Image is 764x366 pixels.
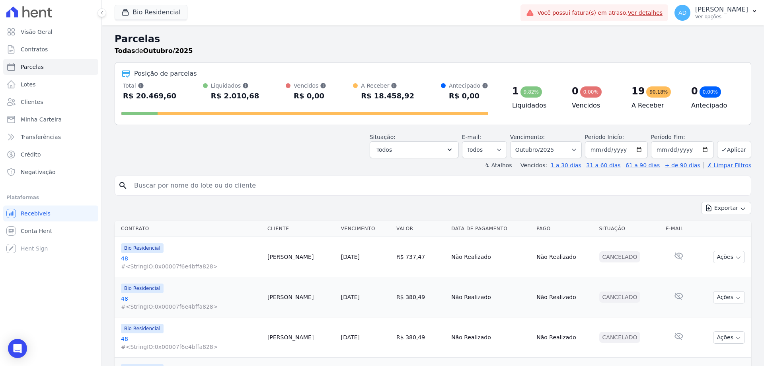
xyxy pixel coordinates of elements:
h2: Parcelas [115,32,751,46]
th: Data de Pagamento [448,221,533,237]
a: Conta Hent [3,223,98,239]
h4: Liquidados [512,101,559,110]
a: Parcelas [3,59,98,75]
div: 9,82% [520,86,542,98]
div: 0,00% [700,86,721,98]
td: [PERSON_NAME] [264,237,338,277]
div: R$ 0,00 [294,90,326,102]
strong: Outubro/2025 [143,47,193,55]
a: Lotes [3,76,98,92]
span: Contratos [21,45,48,53]
button: Ações [713,331,745,344]
th: Contrato [115,221,264,237]
div: Cancelado [599,292,641,303]
div: Cancelado [599,251,641,262]
a: ✗ Limpar Filtros [704,162,751,168]
button: Bio Residencial [115,5,187,20]
th: Pago [533,221,596,237]
div: 0,00% [580,86,602,98]
button: Todos [370,141,459,158]
span: Clientes [21,98,43,106]
div: 0 [691,85,698,98]
th: Valor [393,221,448,237]
button: Exportar [701,202,751,214]
span: Bio Residencial [121,243,164,253]
td: [PERSON_NAME] [264,277,338,317]
div: R$ 2.010,68 [211,90,259,102]
span: #<StringIO:0x00007f6e4bffa828> [121,343,261,351]
input: Buscar por nome do lote ou do cliente [129,178,748,194]
a: Clientes [3,94,98,110]
label: Situação: [370,134,396,140]
td: Não Realizado [533,237,596,277]
span: Recebíveis [21,209,51,217]
span: AD [678,10,686,16]
div: Plataformas [6,193,95,202]
p: Ver opções [695,14,748,20]
label: ↯ Atalhos [485,162,512,168]
span: Negativação [21,168,56,176]
a: [DATE] [341,254,360,260]
i: search [118,181,128,190]
span: #<StringIO:0x00007f6e4bffa828> [121,262,261,270]
td: Não Realizado [448,277,533,317]
div: Antecipado [449,82,488,90]
button: AD [PERSON_NAME] Ver opções [668,2,764,24]
a: 48#<StringIO:0x00007f6e4bffa828> [121,254,261,270]
a: + de 90 dias [665,162,700,168]
span: Todos [376,145,392,155]
label: Vencidos: [517,162,547,168]
span: Transferências [21,133,61,141]
a: Transferências [3,129,98,145]
div: 0 [572,85,579,98]
span: Bio Residencial [121,324,164,333]
h4: Vencidos [572,101,619,110]
label: Período Inicío: [585,134,624,140]
span: #<StringIO:0x00007f6e4bffa828> [121,303,261,311]
div: Open Intercom Messenger [8,339,27,358]
p: de [115,46,193,56]
td: Não Realizado [448,317,533,358]
span: Você possui fatura(s) em atraso. [537,9,663,17]
td: Não Realizado [448,237,533,277]
a: Crédito [3,147,98,162]
td: [PERSON_NAME] [264,317,338,358]
th: Situação [596,221,663,237]
td: Não Realizado [533,277,596,317]
strong: Todas [115,47,135,55]
a: Recebíveis [3,206,98,221]
td: R$ 737,47 [393,237,448,277]
a: 48#<StringIO:0x00007f6e4bffa828> [121,295,261,311]
a: Negativação [3,164,98,180]
a: [DATE] [341,294,360,300]
div: Cancelado [599,332,641,343]
label: E-mail: [462,134,481,140]
div: Posição de parcelas [134,69,197,78]
span: Lotes [21,80,36,88]
a: 31 a 60 dias [586,162,620,168]
span: Visão Geral [21,28,53,36]
p: [PERSON_NAME] [695,6,748,14]
label: Vencimento: [510,134,545,140]
div: A Receber [361,82,414,90]
div: R$ 18.458,92 [361,90,414,102]
span: Bio Residencial [121,284,164,293]
div: Total [123,82,176,90]
span: Minha Carteira [21,115,62,123]
th: Vencimento [338,221,393,237]
a: 1 a 30 dias [551,162,581,168]
a: Contratos [3,41,98,57]
a: 61 a 90 dias [626,162,660,168]
label: Período Fim: [651,133,714,141]
button: Aplicar [717,141,751,158]
a: Minha Carteira [3,112,98,127]
a: Visão Geral [3,24,98,40]
div: 90,18% [646,86,671,98]
td: Não Realizado [533,317,596,358]
span: Crédito [21,151,41,159]
button: Ações [713,251,745,263]
div: 19 [631,85,645,98]
button: Ações [713,291,745,303]
td: R$ 380,49 [393,317,448,358]
h4: A Receber [631,101,678,110]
